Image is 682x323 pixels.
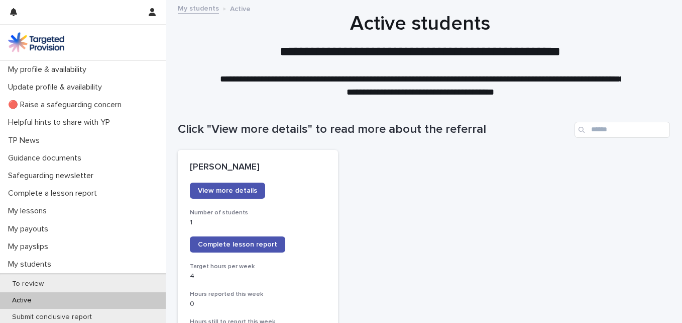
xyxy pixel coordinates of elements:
h3: Hours reported this week [190,290,326,298]
span: View more details [198,187,257,194]
p: My payouts [4,224,56,234]
a: My students [178,2,219,14]
p: 1 [190,218,326,227]
p: [PERSON_NAME] [190,162,326,173]
p: Active [230,3,251,14]
input: Search [575,122,670,138]
p: Update profile & availability [4,83,110,92]
p: Submit conclusive report [4,313,100,321]
p: 🔴 Raise a safeguarding concern [4,100,130,110]
a: View more details [190,183,265,199]
a: Complete lesson report [190,236,285,253]
p: My payslips [4,242,56,252]
p: My students [4,260,59,269]
p: To review [4,280,52,288]
h1: Active students [176,12,664,36]
p: Complete a lesson report [4,189,105,198]
img: M5nRWzHhSzIhMunXDL62 [8,32,64,52]
p: My profile & availability [4,65,94,74]
h1: Click "View more details" to read more about the referral [178,122,571,137]
p: My lessons [4,206,55,216]
p: 4 [190,272,326,281]
p: TP News [4,136,48,145]
p: Guidance documents [4,153,89,163]
p: Active [4,296,40,305]
h3: Number of students [190,209,326,217]
p: Helpful hints to share with YP [4,118,118,127]
span: Complete lesson report [198,241,277,248]
p: 0 [190,300,326,308]
h3: Target hours per week [190,263,326,271]
p: Safeguarding newsletter [4,171,101,181]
